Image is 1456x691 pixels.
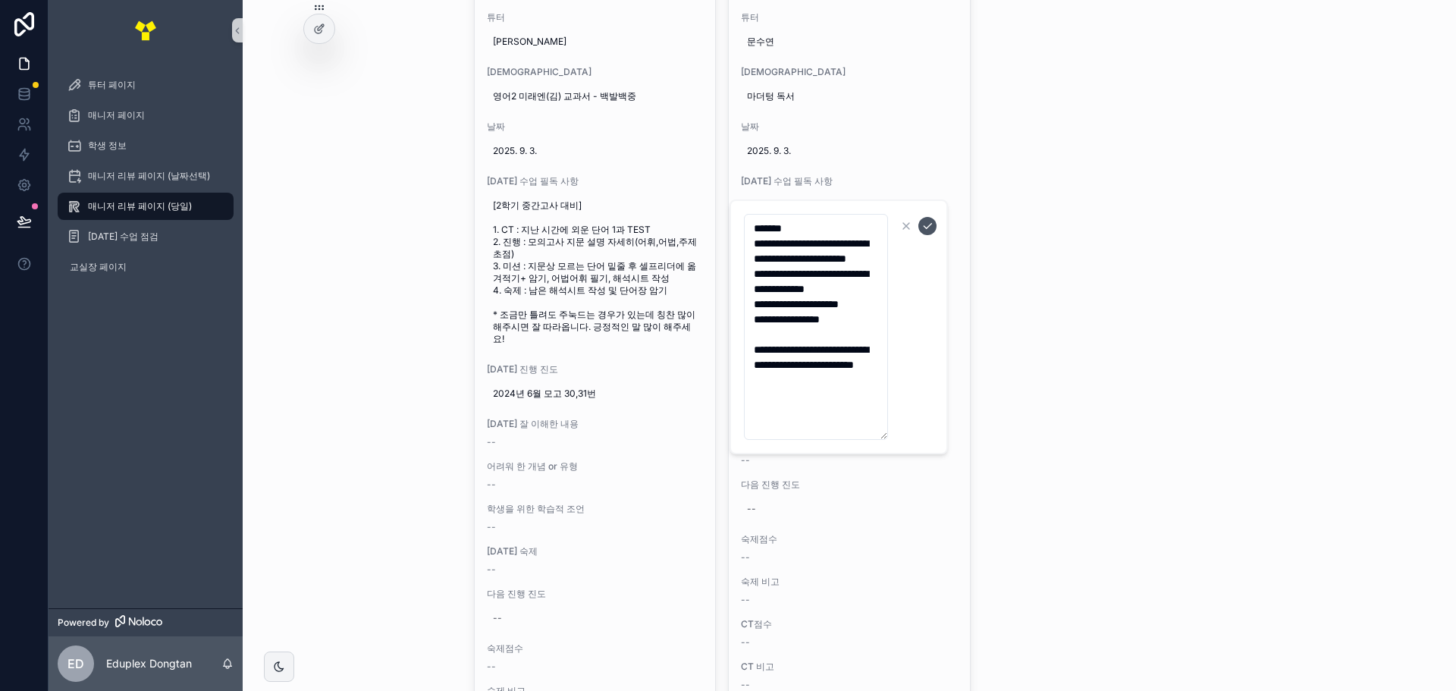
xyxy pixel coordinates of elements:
span: -- [487,436,496,448]
span: [DATE] 잘 이해한 내용 [487,418,704,430]
span: 학생 정보 [88,140,127,152]
span: 숙제점수 [487,642,704,655]
a: 매니저 페이지 [58,102,234,129]
span: 날짜 [741,121,958,133]
span: 튜터 페이지 [88,79,136,91]
p: Eduplex Dongtan [106,656,192,671]
span: [2학기 중간고사 대비] 1. CT : 지난 시간에 외운 단어 1과 TEST 2. 진행 : 모의고사 지문 설명 자세히(어휘,어법,주제 초점) 3. 미션 : 지문상 모르는 단어... [493,199,698,345]
span: 다음 진행 진도 [487,588,704,600]
img: App logo [133,18,158,42]
span: [DATE] 숙제 [487,545,704,558]
span: 튜터 [487,11,704,24]
span: -- [741,454,750,466]
span: -- [487,521,496,533]
a: 매니저 리뷰 페이지 (당일) [58,193,234,220]
span: 매니저 리뷰 페이지 (날짜선택) [88,170,210,182]
a: 학생 정보 [58,132,234,159]
span: 매니저 페이지 [88,109,145,121]
span: 교실장 페이지 [70,261,127,273]
span: 2025. 9. 3. [747,145,952,157]
span: 숙제 비고 [741,576,958,588]
span: 2024년 6월 모고 30,31번 [493,388,698,400]
span: -- [741,594,750,606]
span: 문수연 [747,36,952,48]
span: 2025. 9. 3. [493,145,698,157]
span: [DATE] 수업 필독 사항 [487,175,704,187]
div: -- [493,612,502,624]
div: scrollable content [49,61,243,300]
a: 교실장 페이지 [58,253,234,281]
a: 매니저 리뷰 페이지 (날짜선택) [58,162,234,190]
span: -- [487,479,496,491]
span: -- [741,636,750,649]
span: [PERSON_NAME] [493,36,698,48]
span: 매니저 리뷰 페이지 (당일) [88,200,192,212]
span: -- [741,551,750,564]
div: -- [747,503,756,515]
span: 다음 진행 진도 [741,479,958,491]
span: Powered by [58,617,109,629]
span: 어려워 한 개념 or 유형 [487,460,704,473]
span: 튜터 [741,11,958,24]
span: ED [67,655,84,673]
a: 튜터 페이지 [58,71,234,99]
span: 숙제점수 [741,533,958,545]
a: [DATE] 수업 점검 [58,223,234,250]
span: [DEMOGRAPHIC_DATA] [487,66,704,78]
span: 영어2 미래엔(김) 교과서 - 백발백중 [493,90,698,102]
span: [DATE] 수업 점검 [88,231,158,243]
span: -- [487,564,496,576]
span: [DEMOGRAPHIC_DATA] [741,66,958,78]
span: 날짜 [487,121,704,133]
span: [DATE] 진행 진도 [487,363,704,375]
span: CT 비고 [741,661,958,673]
span: [DATE] 수업 필독 사항 [741,175,958,187]
span: -- [487,661,496,673]
span: CT점수 [741,618,958,630]
span: 마더텅 독서 [747,90,952,102]
span: -- [741,679,750,691]
a: Powered by [49,608,243,636]
span: 학생을 위한 학습적 조언 [487,503,704,515]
